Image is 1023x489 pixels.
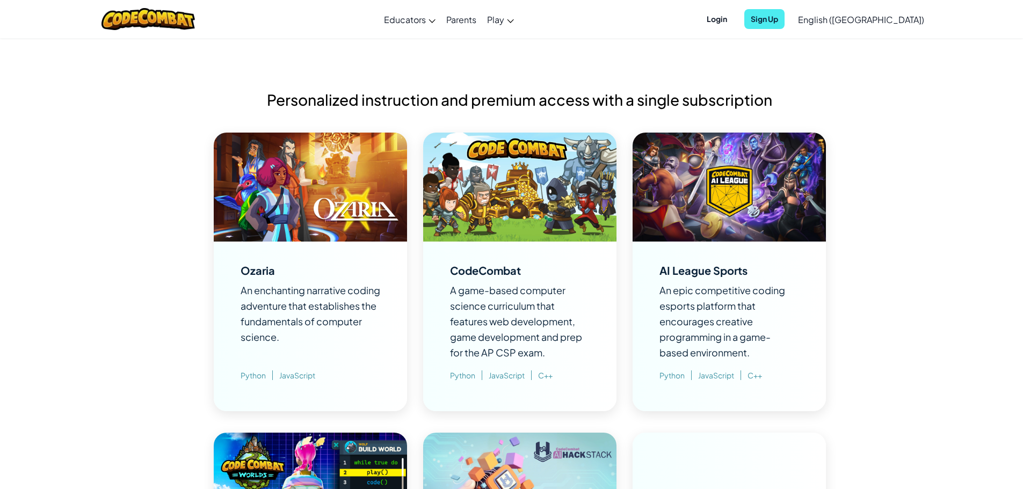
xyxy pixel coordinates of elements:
span: Educators [384,14,426,25]
span: Python [450,370,482,380]
span: C++ [532,370,553,380]
button: Sign Up [744,9,785,29]
img: Image to illustrate CodeCombat [423,133,616,242]
a: Play [482,5,519,34]
div: CodeCombat [450,265,521,276]
span: Python [659,370,692,380]
span: English ([GEOGRAPHIC_DATA]) [798,14,924,25]
img: Image to illustrate AI League Sports [633,133,826,242]
span: JavaScript [692,370,741,380]
span: C++ [741,370,762,380]
span: A game-based computer science curriculum that features web development, game development and prep... [450,284,582,359]
span: An enchanting narrative coding adventure that establishes the fundamentals of computer science. [241,284,380,343]
span: JavaScript [273,370,315,380]
div: AI League Sports [659,265,748,276]
span: JavaScript [482,370,532,380]
h2: Personalized instruction and premium access with a single subscription [214,89,826,111]
button: Login [700,9,734,29]
span: Python [241,370,273,380]
span: An epic competitive coding esports platform that encourages creative programming in a game-based ... [659,284,785,359]
img: CodeCombat logo [101,8,195,30]
div: Ozaria [241,265,275,276]
a: Parents [441,5,482,34]
a: English ([GEOGRAPHIC_DATA]) [793,5,930,34]
img: Image to illustrate Ozaria [214,133,407,242]
span: Play [487,14,504,25]
a: Educators [379,5,441,34]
